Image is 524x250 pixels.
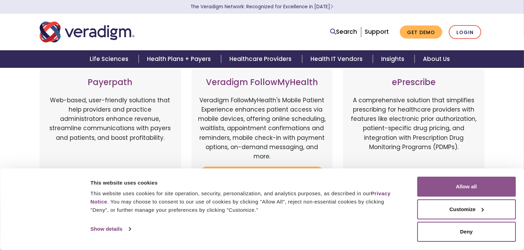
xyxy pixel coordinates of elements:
p: Web-based, user-friendly solutions that help providers and practice administrators enhance revenu... [47,96,174,168]
a: Healthcare Providers [221,50,302,68]
span: Learn More [330,3,334,10]
a: Search [330,27,357,37]
p: Veradigm FollowMyHealth's Mobile Patient Experience enhances patient access via mobile devices, o... [198,96,326,161]
a: Show details [90,224,130,234]
p: A comprehensive solution that simplifies prescribing for healthcare providers with features like ... [350,96,477,168]
h3: Veradigm FollowMyHealth [198,77,326,87]
a: Login [449,25,481,39]
a: About Us [415,50,458,68]
a: Get Demo [400,25,442,39]
h3: ePrescribe [350,77,477,87]
img: Veradigm logo [40,21,135,43]
a: The Veradigm Network: Recognized for Excellence in [DATE]Learn More [191,3,334,10]
a: Health IT Vendors [302,50,373,68]
a: Insights [373,50,415,68]
a: Support [365,28,389,36]
a: Health Plans + Payers [139,50,221,68]
a: Login to Veradigm FollowMyHealth [198,167,326,189]
button: Customize [417,199,516,219]
div: This website uses cookies [90,179,402,187]
h3: Payerpath [47,77,174,87]
button: Deny [417,222,516,242]
div: This website uses cookies for site operation, security, personalization, and analytics purposes, ... [90,189,402,214]
a: Life Sciences [81,50,139,68]
button: Allow all [417,177,516,197]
